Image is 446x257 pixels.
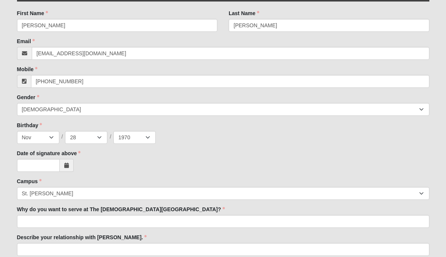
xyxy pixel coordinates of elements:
label: Email [17,37,35,45]
label: Campus [17,178,42,185]
label: First Name [17,9,48,17]
span: / [62,133,63,141]
label: Mobile [17,65,37,73]
label: Why do you want to serve at The [DEMOGRAPHIC_DATA][GEOGRAPHIC_DATA]? [17,206,225,213]
label: Describe your relationship with [PERSON_NAME]. [17,234,147,241]
label: Date of signature above [17,150,81,157]
label: Birthday [17,121,42,129]
span: / [110,133,111,141]
label: Gender [17,93,39,101]
label: Last Name [229,9,259,17]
